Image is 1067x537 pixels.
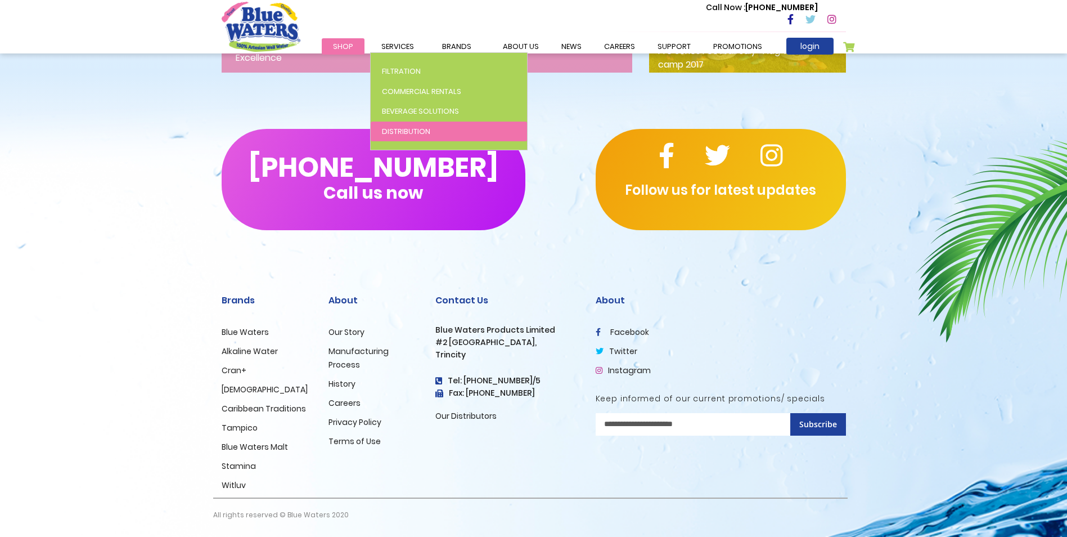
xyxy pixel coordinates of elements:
a: History [328,378,355,390]
a: Promotions [702,38,773,55]
a: News [550,38,593,55]
a: Our Story [328,326,364,338]
a: support [646,38,702,55]
h2: About [596,295,846,306]
a: Witluv [222,480,246,491]
a: Cran+ [222,365,246,376]
a: facebook [596,326,649,338]
h2: Contact Us [435,295,579,306]
a: Manufacturing Process [328,346,389,370]
span: Subscribe [799,419,837,429]
span: Distribution [382,126,430,137]
h2: Brands [222,295,312,306]
a: Privacy Policy [328,417,381,428]
a: about us [492,38,550,55]
h3: #2 [GEOGRAPHIC_DATA], [435,338,579,347]
a: Caribbean Traditions [222,403,306,414]
span: Call Now : [706,2,745,13]
a: Stamina [222,460,256,472]
a: Blue Waters Malt [222,441,288,453]
p: Follow us for latest updates [596,180,846,200]
a: careers [593,38,646,55]
span: Commercial Rentals [382,86,461,97]
span: Filtration [382,66,421,77]
a: Tampico [222,422,258,433]
span: Shop [333,41,353,52]
h4: Tel: [PHONE_NUMBER]/5 [435,376,579,386]
p: Pro Series Football July- Aug vacation camp 2017 [649,39,846,73]
a: store logo [222,2,300,51]
button: [PHONE_NUMBER]Call us now [222,129,525,230]
a: Alkaline Water [222,346,278,357]
h2: About [328,295,418,306]
h3: Fax: [PHONE_NUMBER] [435,388,579,398]
button: Subscribe [790,413,846,436]
span: Call us now [323,190,423,196]
p: TTBS Quality Awards in Human Resource Focus, Business Results and Operational Excellence [222,39,632,73]
a: Our Distributors [435,410,497,422]
span: Brands [442,41,471,52]
h5: Keep informed of our current promotions/ specials [596,394,846,404]
a: login [786,38,834,55]
a: Terms of Use [328,436,381,447]
a: Blue Waters [222,326,269,338]
a: Instagram [596,365,651,376]
h3: Trincity [435,350,579,360]
a: twitter [596,346,637,357]
a: Careers [328,397,361,409]
a: [DEMOGRAPHIC_DATA] [222,384,308,395]
p: [PHONE_NUMBER] [706,2,818,14]
h3: Blue Waters Products Limited [435,325,579,335]
span: Services [381,41,414,52]
p: All rights reserved © Blue Waters 2020 [213,499,349,531]
span: Beverage Solutions [382,106,459,117]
